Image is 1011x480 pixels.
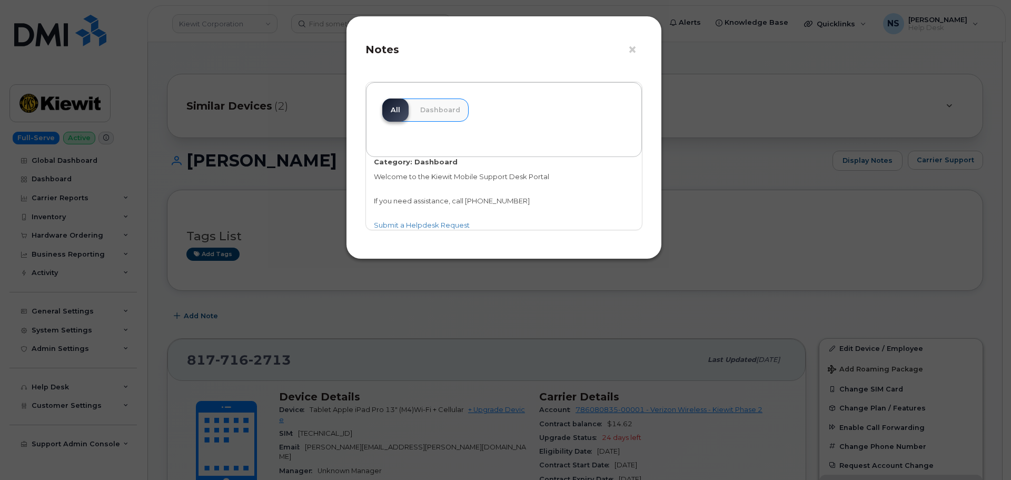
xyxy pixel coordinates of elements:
[374,221,470,229] a: Submit a Helpdesk Request
[382,99,409,122] a: All
[412,99,469,122] a: Dashboard
[374,172,634,182] p: Welcome to the Kiewit Mobile Support Desk Portal
[365,43,642,56] h4: Notes
[374,158,458,166] strong: Category: Dashboard
[628,42,642,58] button: ×
[374,196,634,206] p: If you need assistance, call [PHONE_NUMBER]
[965,434,1003,472] iframe: Messenger Launcher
